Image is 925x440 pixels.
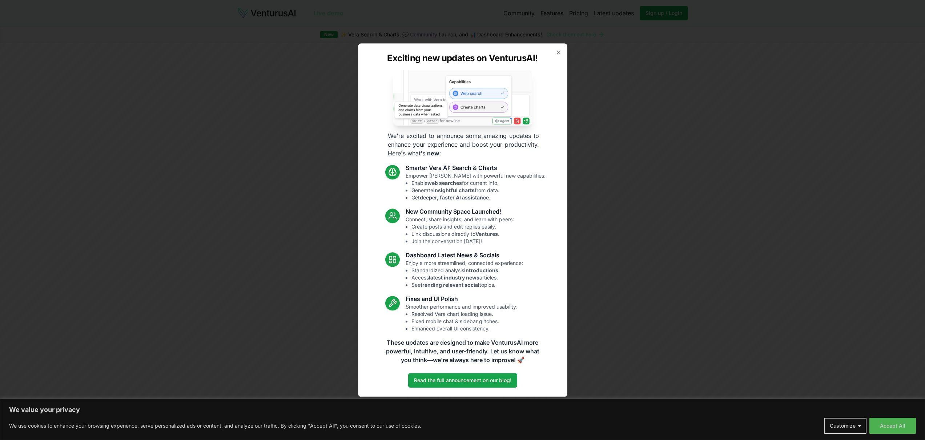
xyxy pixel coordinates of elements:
p: Enjoy a more streamlined, connected experience: [406,259,523,289]
li: See topics. [411,281,523,289]
h3: Smarter Vera AI: Search & Charts [406,163,546,172]
strong: new [427,150,439,157]
li: Enhanced overall UI consistency. [411,325,518,332]
strong: Ventures [475,231,498,237]
p: Connect, share insights, and learn with peers: [406,216,514,245]
h3: New Community Space Launched! [406,207,514,216]
p: We're excited to announce some amazing updates to enhance your experience and boost your producti... [382,131,545,158]
li: Resolved Vera chart loading issue. [411,310,518,318]
li: Fixed mobile chat & sidebar glitches. [411,318,518,325]
li: Standardized analysis . [411,267,523,274]
strong: web searches [427,180,462,186]
li: Access articles. [411,274,523,281]
p: Smoother performance and improved usability: [406,303,518,332]
h2: Exciting new updates on VenturusAI! [387,52,538,64]
strong: introductions [464,267,498,273]
a: Read the full announcement on our blog! [408,373,517,388]
p: These updates are designed to make VenturusAI more powerful, intuitive, and user-friendly. Let us... [381,338,544,364]
li: Generate from data. [411,187,546,194]
h3: Dashboard Latest News & Socials [406,251,523,259]
p: Empower [PERSON_NAME] with powerful new capabilities: [406,172,546,201]
img: Vera AI [393,70,532,126]
h3: Fixes and UI Polish [406,294,518,303]
li: Create posts and edit replies easily. [411,223,514,230]
li: Link discussions directly to . [411,230,514,238]
strong: deeper, faster AI assistance [420,194,489,201]
li: Enable for current info. [411,179,546,187]
strong: trending relevant social [421,282,479,288]
strong: insightful charts [433,187,475,193]
li: Get . [411,194,546,201]
li: Join the conversation [DATE]! [411,238,514,245]
strong: latest industry news [429,274,479,281]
